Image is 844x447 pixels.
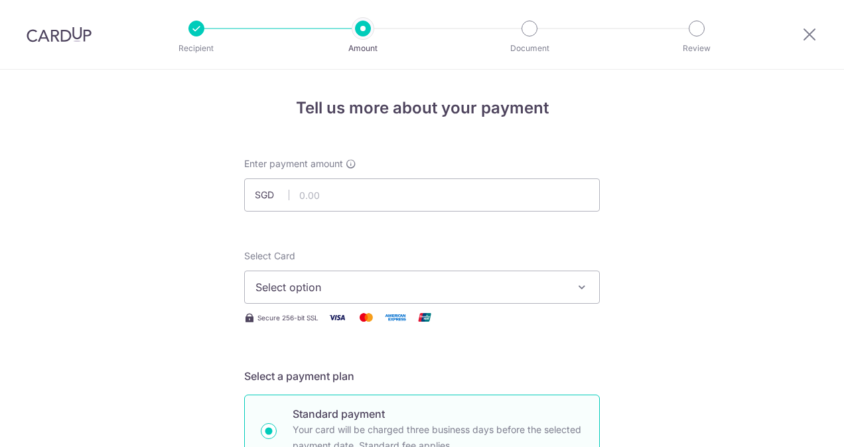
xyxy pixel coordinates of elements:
span: SGD [255,188,289,202]
span: translation missing: en.payables.payment_networks.credit_card.summary.labels.select_card [244,250,295,261]
p: Standard payment [293,406,583,422]
p: Amount [314,42,412,55]
h5: Select a payment plan [244,368,600,384]
iframe: Opens a widget where you can find more information [759,407,831,440]
span: Secure 256-bit SSL [257,312,318,323]
button: Select option [244,271,600,304]
span: Select option [255,279,565,295]
p: Review [648,42,746,55]
input: 0.00 [244,178,600,212]
p: Document [480,42,579,55]
h4: Tell us more about your payment [244,96,600,120]
img: Mastercard [353,309,380,326]
img: Visa [324,309,350,326]
img: CardUp [27,27,92,42]
img: Union Pay [411,309,438,326]
p: Recipient [147,42,246,55]
span: Enter payment amount [244,157,343,170]
img: American Express [382,309,409,326]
